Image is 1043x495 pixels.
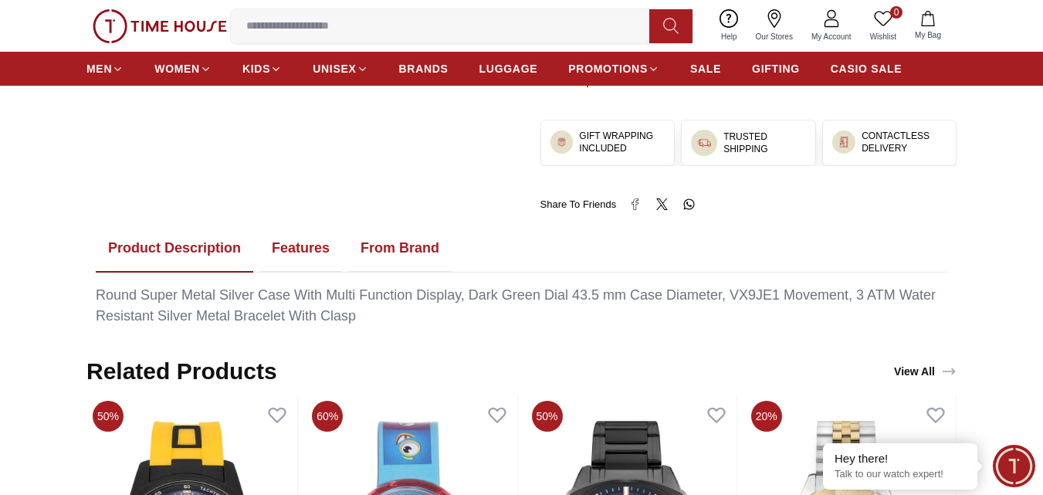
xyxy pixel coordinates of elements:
span: My Account [805,31,858,42]
span: UNISEX [313,61,356,76]
span: PROMOTIONS [568,61,648,76]
a: MEN [86,55,124,83]
button: My Bag [906,8,950,44]
a: Our Stores [747,6,802,46]
a: Help [712,6,747,46]
div: Round Super Metal Silver Case With Multi Function Display, Dark Green Dial 43.5 mm Case Diameter,... [96,285,947,327]
h3: CONTACTLESS DELIVERY [862,130,946,154]
a: KIDS [242,55,282,83]
img: ... [93,9,227,43]
a: CASIO SALE [831,55,902,83]
span: LUGGAGE [479,61,538,76]
span: CASIO SALE [831,61,902,76]
a: PROMOTIONS [568,55,659,83]
span: 0 [890,6,902,19]
h3: GIFT WRAPPING INCLUDED [579,130,665,154]
span: GIFTING [752,61,800,76]
a: WOMEN [154,55,212,83]
span: Our Stores [750,31,799,42]
div: Hey there! [835,451,966,466]
span: 20% [751,401,782,432]
img: ... [838,137,850,148]
button: Features [259,225,342,273]
a: SALE [690,55,721,83]
a: GIFTING [752,55,800,83]
a: 0Wishlist [861,6,906,46]
h2: Related Products [86,358,277,385]
p: Talk to our watch expert! [835,468,966,481]
button: Product Description [96,225,253,273]
span: WOMEN [154,61,200,76]
img: ... [697,136,711,150]
div: View All [894,364,957,379]
a: View All [891,361,960,382]
a: LUGGAGE [479,55,538,83]
h3: TRUSTED SHIPPING [723,131,805,155]
a: UNISEX [313,55,367,83]
span: 50% [93,401,124,432]
span: KIDS [242,61,270,76]
div: Chat Widget [993,445,1035,487]
span: BRANDS [399,61,449,76]
span: MEN [86,61,112,76]
a: BRANDS [399,55,449,83]
span: Wishlist [864,31,902,42]
button: From Brand [348,225,452,273]
span: Help [715,31,743,42]
img: ... [557,137,567,147]
span: 50% [532,401,563,432]
span: 60% [312,401,343,432]
span: Share To Friends [540,197,617,212]
span: My Bag [909,29,947,41]
span: SALE [690,61,721,76]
